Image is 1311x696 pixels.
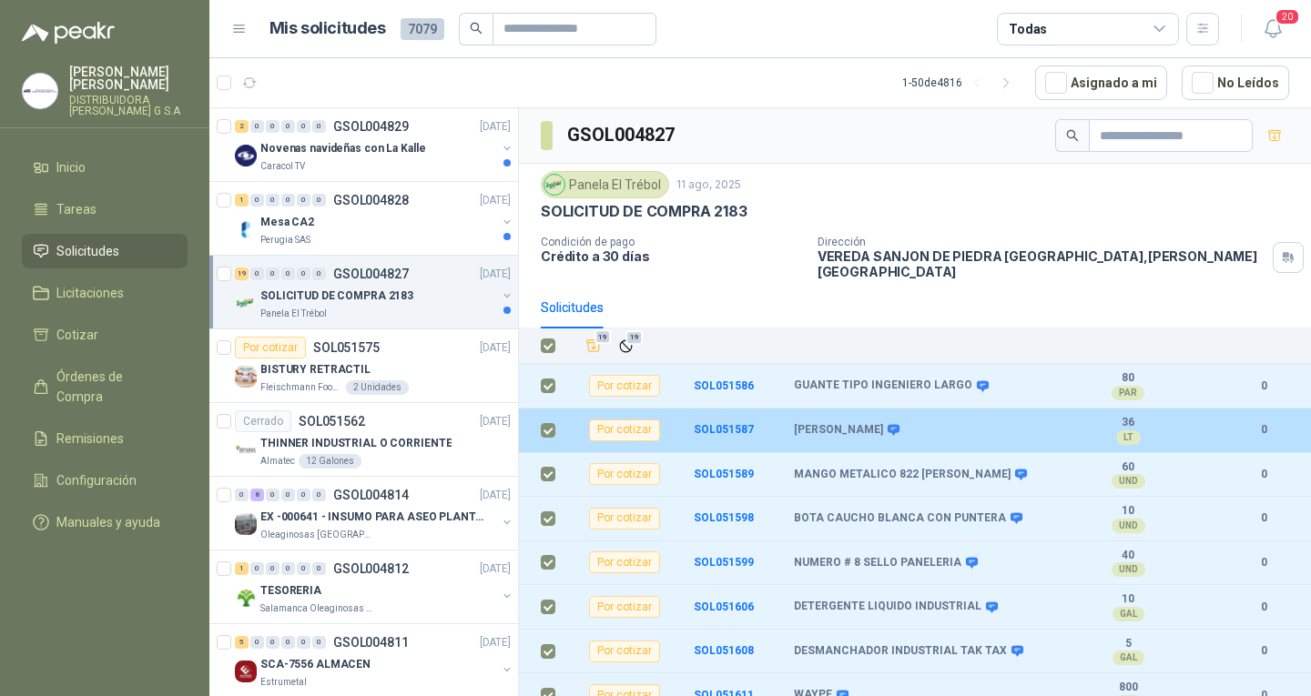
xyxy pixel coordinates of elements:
p: Mesa CA2 [260,214,314,231]
div: 1 [235,194,249,207]
div: 0 [281,194,295,207]
div: 0 [250,120,264,133]
div: 0 [297,194,310,207]
p: Novenas navideñas con La Kalle [260,140,425,157]
img: Company Logo [235,661,257,682]
span: Órdenes de Compra [56,367,170,407]
div: 0 [250,267,264,280]
div: Solicitudes [541,298,604,318]
b: 0 [1238,554,1289,571]
div: GAL [1113,651,1144,665]
b: 0 [1238,378,1289,395]
div: Por cotizar [589,596,660,618]
div: 0 [297,636,310,649]
div: 0 [266,489,279,501]
p: DISTRIBUIDORA [PERSON_NAME] G S.A [69,95,188,116]
p: VEREDA SANJON DE PIEDRA [GEOGRAPHIC_DATA] , [PERSON_NAME][GEOGRAPHIC_DATA] [818,248,1265,279]
div: 1 - 50 de 4816 [902,68,1021,97]
div: 0 [250,636,264,649]
b: 5 [1065,637,1191,651]
b: BOTA CAUCHO BLANCA CON PUNTERA [794,511,1006,526]
a: SOL051606 [694,600,754,613]
a: 1 0 0 0 0 0 GSOL004828[DATE] Company LogoMesa CA2Perugia SAS [235,189,514,247]
div: Todas [1009,19,1047,39]
b: 10 [1065,592,1191,607]
p: Caracol TV [260,159,305,174]
div: 2 Unidades [346,380,409,395]
div: 12 Galones [299,454,361,469]
div: 0 [312,636,326,649]
h3: GSOL004827 [567,121,677,149]
a: Por cotizarSOL051575[DATE] Company LogoBISTURY RETRACTILFleischmann Foods S.A.2 Unidades [209,329,518,403]
p: GSOL004829 [333,120,409,133]
p: BISTURY RETRACTIL [260,361,371,378]
a: Manuales y ayuda [22,505,188,540]
b: NUMERO # 8 SELLO PANELERIA [794,556,961,570]
b: 800 [1065,681,1191,695]
p: [DATE] [480,487,511,504]
span: Remisiones [56,429,124,449]
div: 0 [312,489,326,501]
p: GSOL004814 [333,489,409,501]
div: Por cotizar [589,419,660,441]
p: GSOL004812 [333,562,409,575]
div: 0 [281,489,295,501]
p: [DATE] [480,560,511,578]
p: GSOL004827 [333,267,409,280]
img: Company Logo [23,74,57,108]
img: Company Logo [235,145,257,166]
a: CerradoSOL051562[DATE] Company LogoTHINNER INDUSTRIAL O CORRIENTEAlmatec12 Galones [209,403,518,477]
div: 5 [235,636,249,649]
p: SOL051562 [299,415,365,428]
a: 5 0 0 0 0 0 GSOL004811[DATE] Company LogoSCA-7556 ALMACENEstrumetal [235,631,514,690]
b: 0 [1238,642,1289,660]
div: 0 [297,267,310,280]
div: Por cotizar [589,508,660,530]
div: 0 [281,636,295,649]
div: Por cotizar [589,641,660,662]
div: 0 [250,562,264,575]
a: 1 0 0 0 0 0 GSOL004812[DATE] Company LogoTESORERIASalamanca Oleaginosas SAS [235,558,514,616]
div: 0 [312,120,326,133]
div: Panela El Trébol [541,171,669,198]
p: Perugia SAS [260,233,310,247]
button: No Leídos [1182,66,1289,100]
p: 11 ago, 2025 [676,177,741,194]
p: [DATE] [480,634,511,651]
p: Fleischmann Foods S.A. [260,380,342,395]
b: 60 [1065,460,1191,475]
b: 0 [1238,509,1289,527]
img: Logo peakr [22,22,115,44]
div: 0 [297,562,310,575]
a: Remisiones [22,421,188,456]
span: search [470,22,483,35]
div: 0 [250,194,264,207]
div: Por cotizar [589,463,660,485]
div: UND [1112,474,1145,489]
span: 20 [1275,8,1300,25]
div: UND [1112,519,1145,533]
p: [DATE] [480,192,511,209]
p: Almatec [260,454,295,469]
span: Cotizar [56,325,98,345]
p: Panela El Trébol [260,307,327,321]
a: Licitaciones [22,276,188,310]
span: Licitaciones [56,283,124,303]
a: SOL051599 [694,556,754,569]
p: THINNER INDUSTRIAL O CORRIENTE [260,435,452,452]
h1: Mis solicitudes [269,15,386,42]
b: 0 [1238,466,1289,483]
p: GSOL004828 [333,194,409,207]
p: SOLICITUD DE COMPRA 2183 [260,287,413,305]
img: Company Logo [235,513,257,535]
a: SOL051598 [694,511,754,524]
b: SOL051589 [694,468,754,480]
b: 36 [1065,416,1191,430]
div: 0 [266,120,279,133]
div: 0 [312,562,326,575]
img: Company Logo [235,218,257,240]
b: 40 [1065,549,1191,563]
a: 0 8 0 0 0 0 GSOL004814[DATE] Company LogoEX -000641 - INSUMO PARA ASEO PLANTA EXTRACTORAOleaginos... [235,484,514,542]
